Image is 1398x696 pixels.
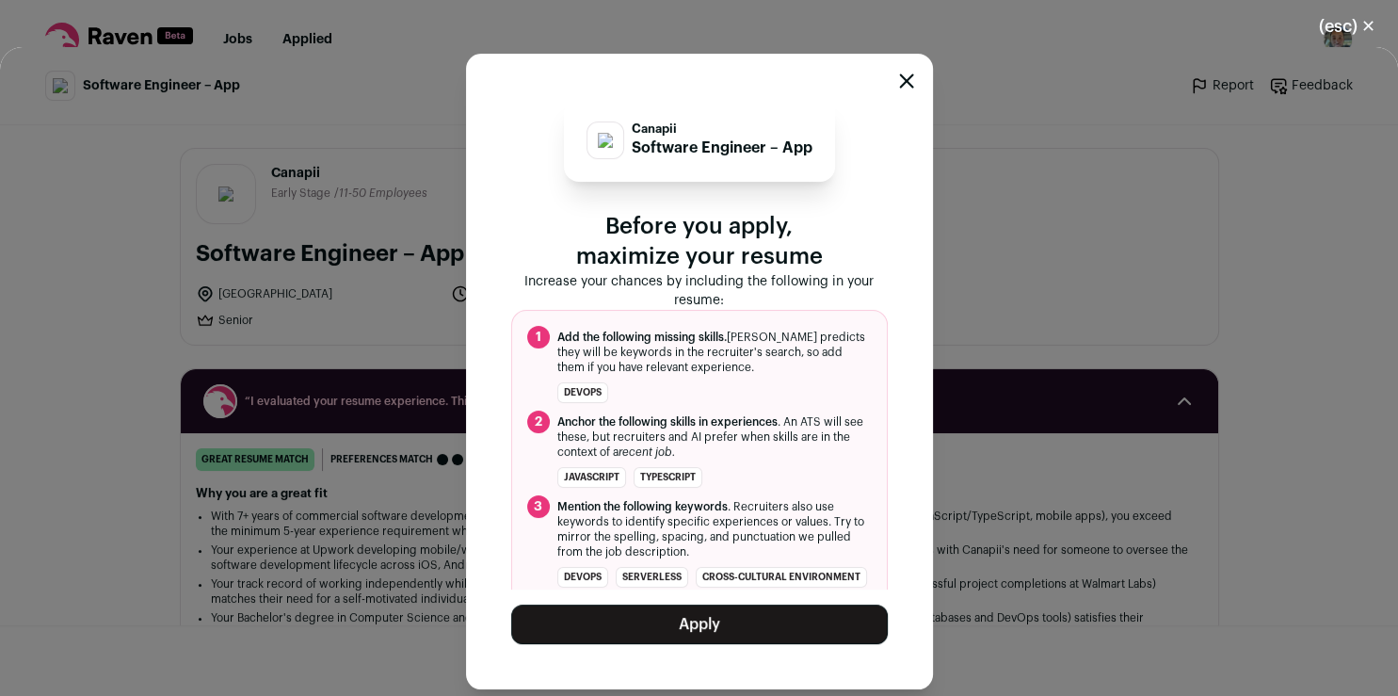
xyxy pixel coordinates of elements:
[511,605,888,644] button: Apply
[557,330,872,375] span: [PERSON_NAME] predicts they will be keywords in the recruiter's search, so add them if you have r...
[527,326,550,348] span: 1
[634,467,702,488] li: Typescript
[632,137,812,159] p: Software Engineer – App
[511,272,888,310] p: Increase your chances by including the following in your resume:
[632,121,812,137] p: Canapii
[899,73,914,89] button: Close modal
[527,495,550,518] span: 3
[557,416,778,428] span: Anchor the following skills in experiences
[557,499,872,559] span: . Recruiters also use keywords to identify specific experiences or values. Try to mirror the spel...
[619,446,675,458] i: recent job.
[696,567,867,588] li: cross-cultural environment
[557,501,728,512] span: Mention the following keywords
[511,212,888,272] p: Before you apply, maximize your resume
[598,133,613,148] img: 498c57112c78b71c25a5d2b56d7447eb8fa876b66ee6be094bd165cac452c1e1
[557,382,608,403] li: DevOps
[527,411,550,433] span: 2
[1296,6,1398,47] button: Close modal
[557,467,626,488] li: JavaScript
[557,414,872,460] span: . An ATS will see these, but recruiters and AI prefer when skills are in the context of a
[557,567,608,588] li: DevOps
[616,567,688,588] li: serverless
[557,332,727,343] span: Add the following missing skills.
